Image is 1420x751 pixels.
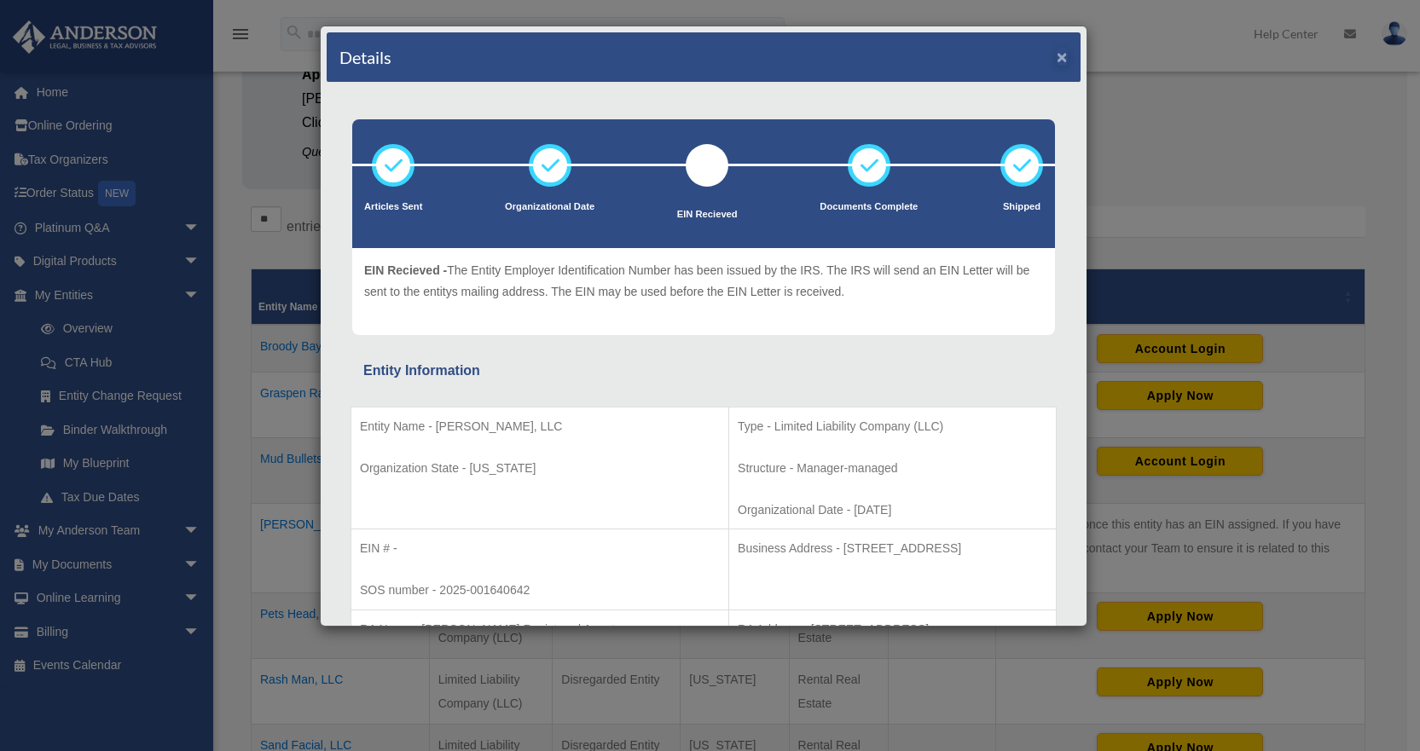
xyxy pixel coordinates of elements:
p: The Entity Employer Identification Number has been issued by the IRS. The IRS will send an EIN Le... [364,260,1043,302]
button: × [1057,48,1068,66]
span: EIN Recieved - [364,263,447,277]
p: EIN Recieved [677,206,738,223]
p: Articles Sent [364,199,422,216]
p: EIN # - [360,538,720,559]
p: Organizational Date [505,199,594,216]
p: Organizational Date - [DATE] [738,500,1047,521]
h4: Details [339,45,391,69]
p: Entity Name - [PERSON_NAME], LLC [360,416,720,437]
p: Organization State - [US_STATE] [360,458,720,479]
p: RA Name - [PERSON_NAME] Registered Agents [360,619,720,640]
p: SOS number - 2025-001640642 [360,580,720,601]
p: Documents Complete [820,199,918,216]
p: Structure - Manager-managed [738,458,1047,479]
div: Entity Information [363,359,1044,383]
p: Type - Limited Liability Company (LLC) [738,416,1047,437]
p: Shipped [1000,199,1043,216]
p: Business Address - [STREET_ADDRESS] [738,538,1047,559]
p: RA Address - [STREET_ADDRESS] [738,619,1047,640]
